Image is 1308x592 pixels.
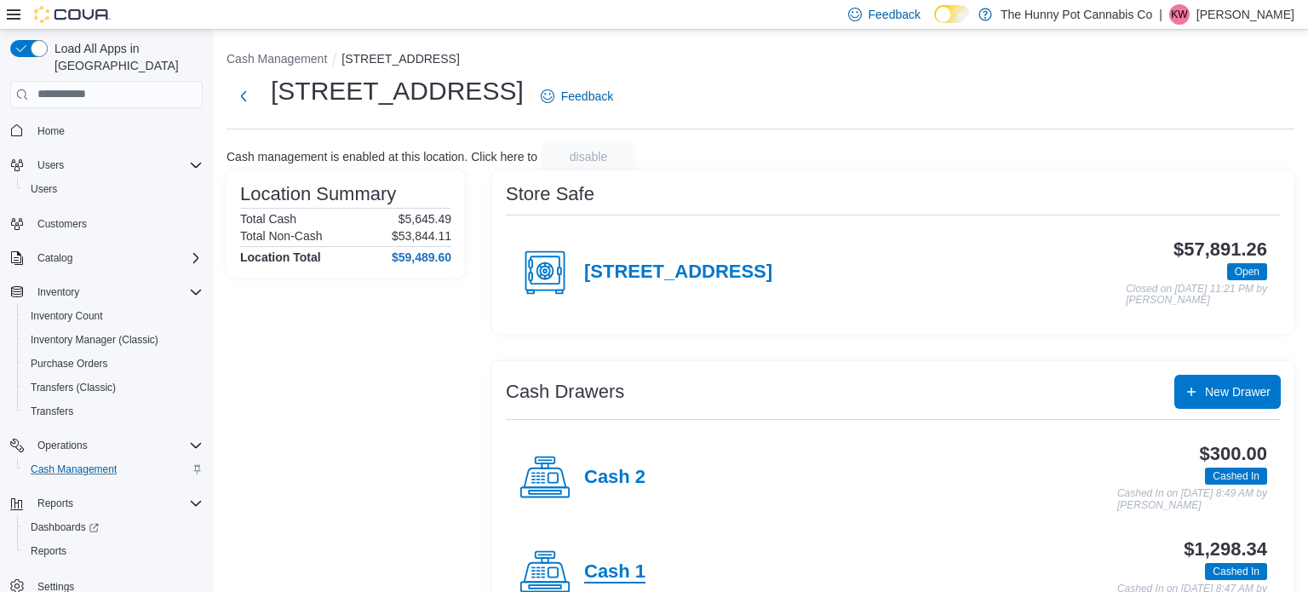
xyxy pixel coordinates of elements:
span: Transfers (Classic) [24,377,203,398]
h3: Location Summary [240,184,396,204]
button: Users [3,153,209,177]
span: Transfers [31,405,73,418]
a: Inventory Manager (Classic) [24,330,165,350]
h3: Cash Drawers [506,382,624,402]
h4: [STREET_ADDRESS] [584,262,772,284]
span: Operations [31,435,203,456]
h6: Total Non-Cash [240,229,323,243]
button: Operations [3,434,209,457]
span: Open [1235,264,1259,279]
div: Kayla Weaver [1169,4,1190,25]
p: $5,645.49 [399,212,451,226]
span: Dashboards [24,517,203,537]
span: Inventory Count [24,306,203,326]
span: Operations [37,439,88,452]
span: Purchase Orders [24,353,203,374]
span: Cashed In [1213,468,1259,484]
span: Reports [37,497,73,510]
span: Dark Mode [934,23,935,24]
span: KW [1171,4,1187,25]
span: Inventory [37,285,79,299]
span: Customers [37,217,87,231]
p: The Hunny Pot Cannabis Co [1001,4,1152,25]
p: Cash management is enabled at this location. Click here to [227,150,537,164]
span: Users [31,182,57,196]
button: Reports [3,491,209,515]
button: Catalog [31,248,79,268]
span: Load All Apps in [GEOGRAPHIC_DATA] [48,40,203,74]
button: Inventory Count [17,304,209,328]
h4: Cash 1 [584,561,645,583]
span: Feedback [561,88,613,105]
span: Inventory [31,282,203,302]
span: Reports [31,544,66,558]
nav: An example of EuiBreadcrumbs [227,50,1294,71]
span: Cash Management [24,459,203,480]
a: Transfers [24,401,80,422]
a: Cash Management [24,459,123,480]
button: Transfers [17,399,209,423]
a: Inventory Count [24,306,110,326]
p: Cashed In on [DATE] 8:49 AM by [PERSON_NAME] [1117,488,1267,511]
button: Catalog [3,246,209,270]
button: Reports [31,493,80,514]
a: Dashboards [17,515,209,539]
h3: $300.00 [1200,444,1267,464]
button: Customers [3,211,209,236]
a: Reports [24,541,73,561]
span: Inventory Manager (Classic) [31,333,158,347]
button: Inventory [3,280,209,304]
span: Cashed In [1205,468,1267,485]
a: Dashboards [24,517,106,537]
button: Users [17,177,209,201]
h3: Store Safe [506,184,594,204]
span: Home [31,120,203,141]
a: Feedback [534,79,620,113]
h4: $59,489.60 [392,250,451,264]
input: Dark Mode [934,5,970,23]
a: Home [31,121,72,141]
span: Users [24,179,203,199]
button: Purchase Orders [17,352,209,376]
a: Purchase Orders [24,353,115,374]
button: Operations [31,435,95,456]
button: Users [31,155,71,175]
button: New Drawer [1174,375,1281,409]
span: disable [570,148,607,165]
span: Catalog [37,251,72,265]
h6: Total Cash [240,212,296,226]
span: Transfers [24,401,203,422]
span: Dashboards [31,520,99,534]
button: Cash Management [227,52,327,66]
button: Transfers (Classic) [17,376,209,399]
span: Inventory Manager (Classic) [24,330,203,350]
button: Home [3,118,209,143]
span: Users [37,158,64,172]
button: [STREET_ADDRESS] [341,52,459,66]
span: Users [31,155,203,175]
button: Next [227,79,261,113]
a: Users [24,179,64,199]
button: Cash Management [17,457,209,481]
h3: $1,298.34 [1184,539,1267,560]
h4: Cash 2 [584,467,645,489]
button: Inventory [31,282,86,302]
button: disable [541,143,636,170]
span: New Drawer [1205,383,1271,400]
span: Purchase Orders [31,357,108,371]
p: | [1159,4,1162,25]
span: Cashed In [1205,563,1267,580]
img: Cova [34,6,111,23]
span: Reports [24,541,203,561]
span: Home [37,124,65,138]
a: Customers [31,214,94,234]
p: $53,844.11 [392,229,451,243]
p: [PERSON_NAME] [1196,4,1294,25]
span: Inventory Count [31,309,103,323]
span: Open [1227,263,1267,280]
span: Cashed In [1213,564,1259,579]
h1: [STREET_ADDRESS] [271,74,524,108]
a: Transfers (Classic) [24,377,123,398]
span: Catalog [31,248,203,268]
span: Feedback [869,6,921,23]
